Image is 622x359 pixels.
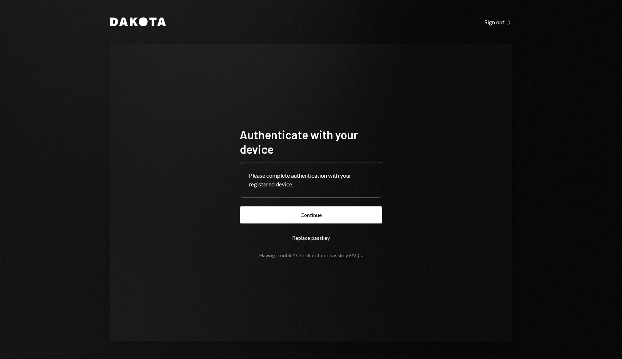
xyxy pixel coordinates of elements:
[240,206,382,223] button: Continue
[240,127,382,156] h1: Authenticate with your device
[330,252,362,259] a: passkey FAQs
[259,252,363,258] div: Having trouble? Check out our .
[485,18,512,26] a: Sign out
[249,171,373,189] div: Please complete authentication with your registered device.
[485,19,512,26] div: Sign out
[240,229,382,246] button: Replace passkey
